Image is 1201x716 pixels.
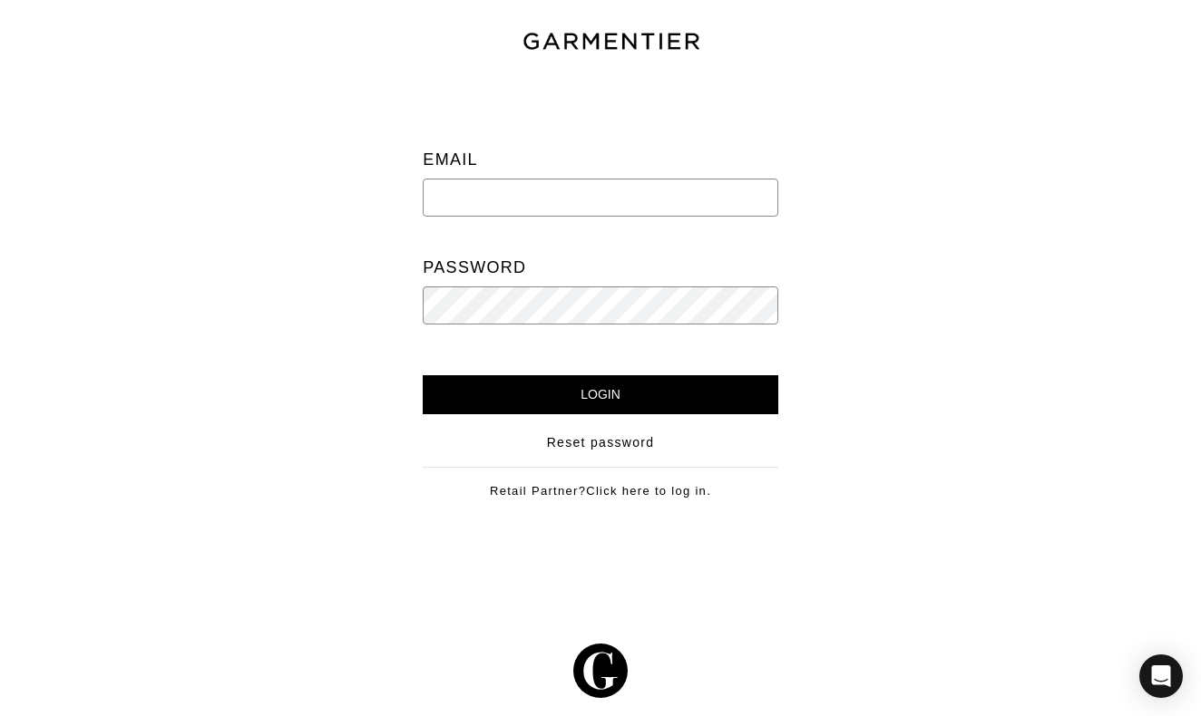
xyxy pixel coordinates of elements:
div: Open Intercom Messenger [1139,654,1183,698]
label: Password [423,249,526,286]
a: Click here to log in. [586,484,711,498]
div: Retail Partner? [423,467,777,500]
input: Login [423,375,777,414]
a: Reset password [547,433,655,452]
img: g-602364139e5867ba59c769ce4266a9601a3871a1516a6a4c3533f4bc45e69684.svg [573,643,628,698]
label: Email [423,141,478,179]
img: garmentier-text-8466448e28d500cc52b900a8b1ac6a0b4c9bd52e9933ba870cc531a186b44329.png [521,30,702,53]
